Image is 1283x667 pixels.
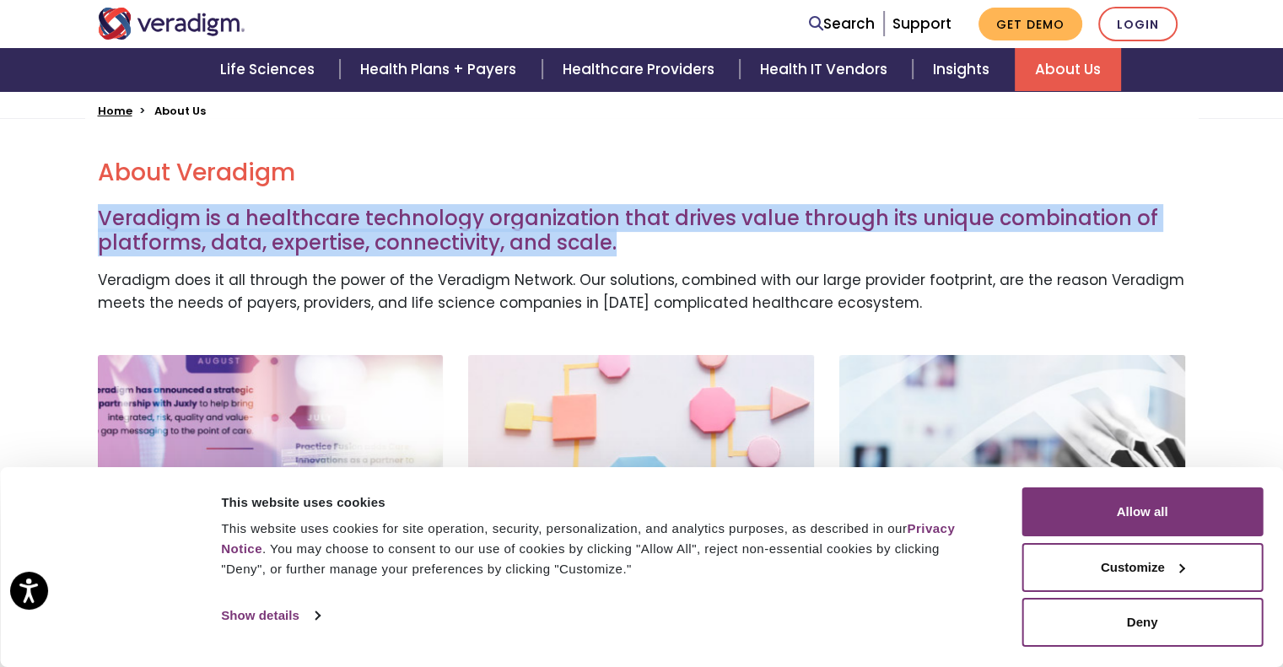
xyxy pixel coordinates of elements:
[98,159,1186,187] h2: About Veradigm
[913,48,1015,91] a: Insights
[740,48,913,91] a: Health IT Vendors
[1022,543,1263,592] button: Customize
[1015,48,1121,91] a: About Us
[1022,487,1263,536] button: Allow all
[221,603,319,628] a: Show details
[98,207,1186,256] h3: Veradigm is a healthcare technology organization that drives value through its unique combination...
[542,48,740,91] a: Healthcare Providers
[98,103,132,119] a: Home
[1098,7,1178,41] a: Login
[221,492,984,513] div: This website uses cookies
[200,48,340,91] a: Life Sciences
[892,13,951,34] a: Support
[340,48,542,91] a: Health Plans + Payers
[960,546,1263,647] iframe: Drift Chat Widget
[978,8,1082,40] a: Get Demo
[809,13,875,35] a: Search
[98,269,1186,315] p: Veradigm does it all through the power of the Veradigm Network. Our solutions, combined with our ...
[98,8,245,40] img: Veradigm logo
[221,519,984,579] div: This website uses cookies for site operation, security, personalization, and analytics purposes, ...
